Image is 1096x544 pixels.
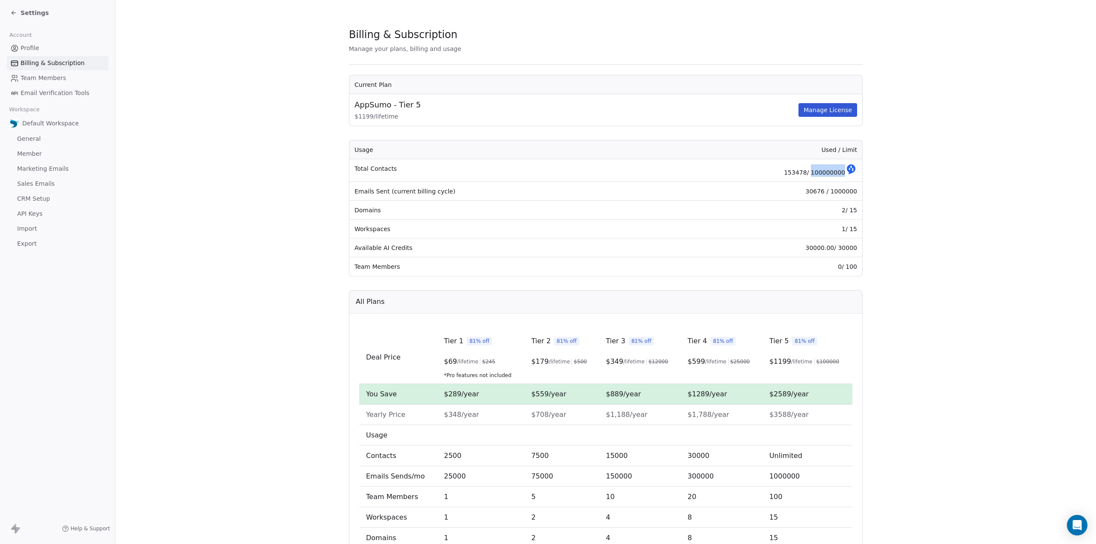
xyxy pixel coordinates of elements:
[769,513,778,521] span: 15
[482,358,495,365] span: $ 245
[349,140,642,159] th: Usage
[531,493,536,501] span: 5
[444,534,448,542] span: 1
[688,357,705,367] span: $ 599
[791,358,813,365] span: /lifetime
[688,452,709,460] span: 30000
[444,390,479,398] span: $289/year
[17,149,42,158] span: Member
[467,337,492,345] span: 81% off
[531,472,553,480] span: 75000
[457,358,479,365] span: /lifetime
[359,466,437,487] td: Emails Sends/mo
[22,119,79,128] span: Default Workspace
[7,162,108,176] a: Marketing Emails
[7,86,108,100] a: Email Verification Tools
[730,358,750,365] span: $ 25000
[642,140,862,159] th: Used / Limit
[71,525,110,532] span: Help & Support
[62,525,110,532] a: Help & Support
[17,134,41,143] span: General
[769,336,789,346] span: Tier 5
[359,487,437,507] td: Team Members
[649,358,668,365] span: $ 12000
[642,201,862,220] td: 2 / 15
[356,297,384,307] span: All Plans
[769,534,778,542] span: 15
[549,358,570,365] span: /lifetime
[688,390,727,398] span: $1289/year
[688,336,707,346] span: Tier 4
[531,390,566,398] span: $559/year
[688,513,692,521] span: 8
[606,534,610,542] span: 4
[769,493,783,501] span: 100
[359,507,437,528] td: Workspaces
[349,75,862,94] th: Current Plan
[642,238,862,257] td: 30000.00 / 30000
[629,337,654,345] span: 81% off
[21,44,39,53] span: Profile
[366,390,397,398] span: You Save
[769,452,802,460] span: Unlimited
[606,390,641,398] span: $889/year
[17,194,50,203] span: CRM Setup
[6,103,43,116] span: Workspace
[606,493,614,501] span: 10
[688,410,729,419] span: $1,788/year
[1067,515,1087,535] div: Open Intercom Messenger
[531,410,566,419] span: $708/year
[444,336,463,346] span: Tier 1
[7,41,108,55] a: Profile
[7,71,108,85] a: Team Members
[531,357,549,367] span: $ 179
[769,357,791,367] span: $ 1199
[349,257,642,276] td: Team Members
[17,179,55,188] span: Sales Emails
[642,182,862,201] td: 30676 / 1000000
[354,112,797,121] span: $ 1199 / lifetime
[531,534,536,542] span: 2
[349,159,642,182] td: Total Contacts
[366,410,405,419] span: Yearly Price
[349,28,457,41] span: Billing & Subscription
[574,358,587,365] span: $ 500
[606,357,623,367] span: $ 349
[705,358,727,365] span: /lifetime
[769,410,809,419] span: $3588/year
[17,224,37,233] span: Import
[798,103,857,117] button: Manage License
[444,452,462,460] span: 2500
[17,209,42,218] span: API Keys
[7,222,108,236] a: Import
[366,353,401,361] span: Deal Price
[642,257,862,276] td: 0 / 100
[444,410,479,419] span: $348/year
[349,45,461,52] span: Manage your plans, billing and usage
[606,410,647,419] span: $1,188/year
[10,9,49,17] a: Settings
[349,201,642,220] td: Domains
[366,431,387,439] span: Usage
[444,513,448,521] span: 1
[444,357,457,367] span: $ 69
[531,513,536,521] span: 2
[17,239,37,248] span: Export
[7,56,108,70] a: Billing & Subscription
[688,472,714,480] span: 300000
[7,177,108,191] a: Sales Emails
[769,390,809,398] span: $2589/year
[711,337,736,345] span: 81% off
[7,207,108,221] a: API Keys
[349,238,642,257] td: Available AI Credits
[623,358,645,365] span: /lifetime
[349,182,642,201] td: Emails Sent (current billing cycle)
[349,220,642,238] td: Workspaces
[688,493,696,501] span: 20
[642,220,862,238] td: 1 / 15
[7,147,108,161] a: Member
[688,534,692,542] span: 8
[354,99,421,110] span: AppSumo - Tier 5
[7,237,108,251] a: Export
[554,337,579,345] span: 81% off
